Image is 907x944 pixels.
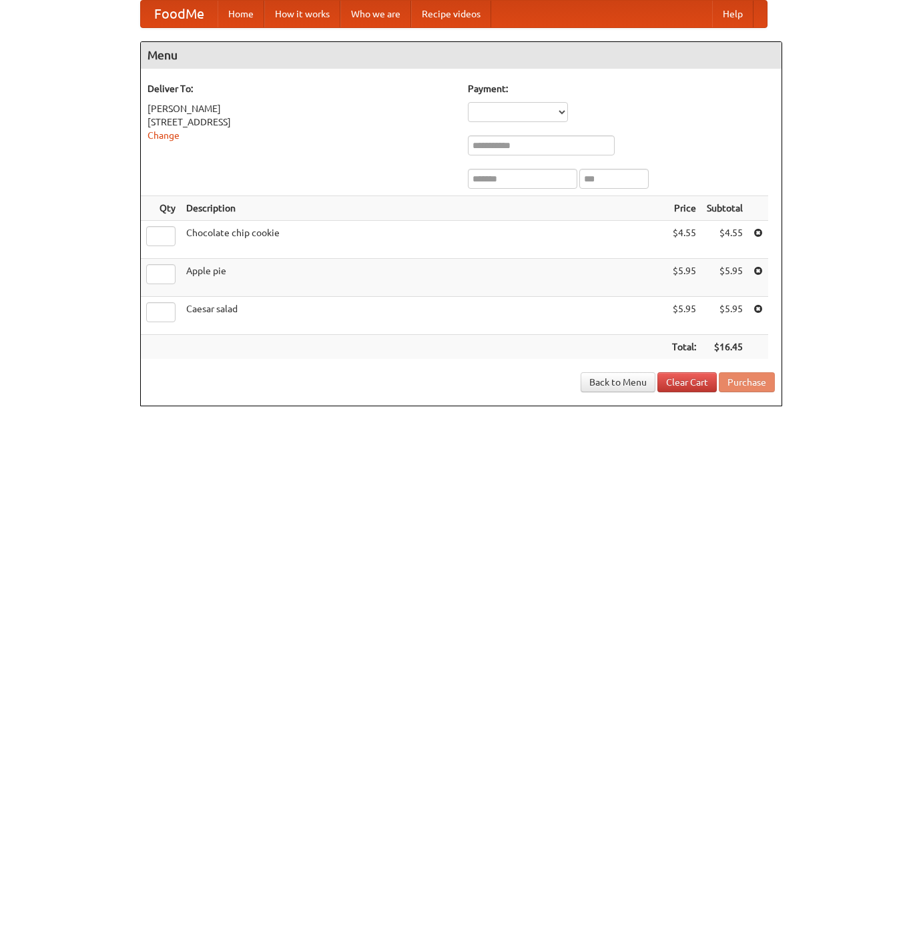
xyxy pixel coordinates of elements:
[701,335,748,360] th: $16.45
[218,1,264,27] a: Home
[468,82,775,95] h5: Payment:
[411,1,491,27] a: Recipe videos
[701,259,748,297] td: $5.95
[147,115,455,129] div: [STREET_ADDRESS]
[147,82,455,95] h5: Deliver To:
[719,372,775,392] button: Purchase
[264,1,340,27] a: How it works
[141,196,181,221] th: Qty
[701,221,748,259] td: $4.55
[340,1,411,27] a: Who we are
[181,196,667,221] th: Description
[181,259,667,297] td: Apple pie
[667,221,701,259] td: $4.55
[581,372,655,392] a: Back to Menu
[141,42,782,69] h4: Menu
[667,196,701,221] th: Price
[141,1,218,27] a: FoodMe
[147,102,455,115] div: [PERSON_NAME]
[667,297,701,335] td: $5.95
[657,372,717,392] a: Clear Cart
[181,221,667,259] td: Chocolate chip cookie
[667,335,701,360] th: Total:
[701,196,748,221] th: Subtotal
[667,259,701,297] td: $5.95
[181,297,667,335] td: Caesar salad
[701,297,748,335] td: $5.95
[147,130,180,141] a: Change
[712,1,753,27] a: Help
